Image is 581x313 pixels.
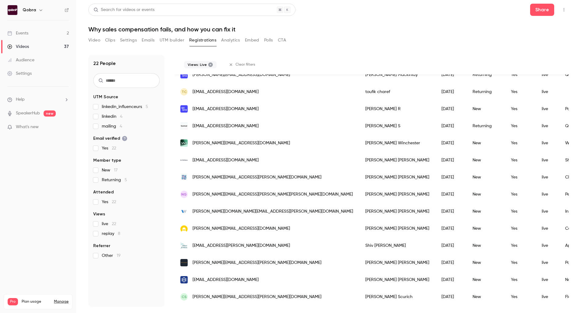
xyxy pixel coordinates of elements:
[193,123,259,129] span: [EMAIL_ADDRESS][DOMAIN_NAME]
[435,100,466,117] div: [DATE]
[114,168,118,172] span: 17
[93,94,160,259] section: facet-groups
[435,254,466,271] div: [DATE]
[193,294,321,300] span: [PERSON_NAME][EMAIL_ADDRESS][PERSON_NAME][DOMAIN_NAME]
[181,192,187,197] span: NG
[180,242,188,249] img: aplaceformom.com
[536,220,559,237] div: live
[505,288,536,305] div: Yes
[359,135,435,152] div: [PERSON_NAME] Winchester
[7,96,69,103] li: help-dropdown-opener
[435,152,466,169] div: [DATE]
[180,71,188,78] img: qobra.co
[359,100,435,117] div: [PERSON_NAME] R
[359,220,435,237] div: [PERSON_NAME] [PERSON_NAME]
[359,271,435,288] div: [PERSON_NAME] [PERSON_NAME]
[193,140,290,146] span: [PERSON_NAME][EMAIL_ADDRESS][DOMAIN_NAME]
[536,186,559,203] div: live
[466,271,505,288] div: New
[142,35,154,45] button: Emails
[466,203,505,220] div: New
[188,62,207,67] span: Views: Live
[466,254,505,271] div: New
[435,169,466,186] div: [DATE]
[193,243,290,249] span: [EMAIL_ADDRESS][PERSON_NAME][DOMAIN_NAME]
[180,139,188,147] img: withsecure.com
[16,96,25,103] span: Help
[505,271,536,288] div: Yes
[536,203,559,220] div: live
[536,66,559,83] div: live
[102,113,122,120] span: linkedin
[102,221,116,227] span: live
[93,211,105,217] span: Views
[466,237,505,254] div: New
[112,146,116,150] span: 22
[193,106,259,112] span: [EMAIL_ADDRESS][DOMAIN_NAME]
[264,35,273,45] button: Polls
[93,157,121,164] span: Member type
[8,298,18,305] span: Pro
[125,178,127,182] span: 5
[112,200,116,204] span: 22
[7,70,32,77] div: Settings
[505,186,536,203] div: Yes
[189,35,216,45] button: Registrations
[180,259,188,266] img: myparadigm.com
[102,145,116,151] span: Yes
[93,189,114,195] span: Attended
[193,277,259,283] span: [EMAIL_ADDRESS][DOMAIN_NAME]
[536,83,559,100] div: live
[102,231,120,237] span: replay
[466,220,505,237] div: New
[102,167,118,173] span: New
[180,225,188,232] img: camber.io
[435,220,466,237] div: [DATE]
[466,83,505,100] div: Returning
[536,254,559,271] div: live
[536,288,559,305] div: live
[466,117,505,135] div: Returning
[435,66,466,83] div: [DATE]
[193,174,321,181] span: [PERSON_NAME][EMAIL_ADDRESS][PERSON_NAME][DOMAIN_NAME]
[193,225,290,232] span: [PERSON_NAME][EMAIL_ADDRESS][DOMAIN_NAME]
[505,237,536,254] div: Yes
[102,253,121,259] span: Other
[435,271,466,288] div: [DATE]
[112,222,116,226] span: 22
[505,152,536,169] div: Yes
[278,35,286,45] button: CTA
[435,117,466,135] div: [DATE]
[359,288,435,305] div: [PERSON_NAME] Scurich
[536,117,559,135] div: live
[359,83,435,100] div: toufik charef
[102,199,116,205] span: Yes
[505,135,536,152] div: Yes
[236,62,255,67] span: Clear filters
[93,94,118,100] span: UTM Source
[466,288,505,305] div: New
[88,35,100,45] button: Video
[466,186,505,203] div: New
[44,110,56,117] span: new
[102,123,122,129] span: mailing
[359,169,435,186] div: [PERSON_NAME] [PERSON_NAME]
[54,299,69,304] a: Manage
[435,288,466,305] div: [DATE]
[536,169,559,186] div: live
[180,174,188,181] img: cluepoints.com
[94,7,154,13] div: Search for videos or events
[435,186,466,203] div: [DATE]
[180,160,188,161] img: shieldpay.com
[505,220,536,237] div: Yes
[180,276,188,283] img: novacredit.com
[359,203,435,220] div: [PERSON_NAME] [PERSON_NAME]
[120,124,122,128] span: 4
[180,105,188,113] img: qobra.co
[466,169,505,186] div: New
[208,62,213,67] button: Remove "Live views" from selected filters
[530,4,554,16] button: Share
[23,7,36,13] h6: Qobra
[105,35,115,45] button: Clips
[93,60,116,67] h1: 22 People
